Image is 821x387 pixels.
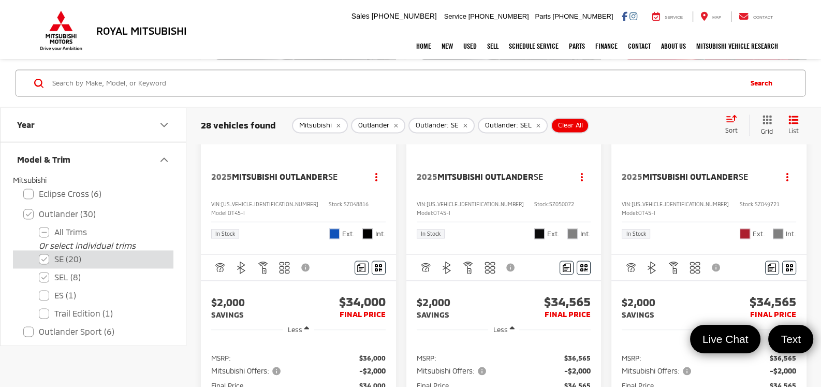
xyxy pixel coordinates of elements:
span: Int. [580,229,591,239]
span: Less [493,325,508,334]
span: Ext. [342,229,355,239]
a: 2025Mitsubishi OutlanderSE [417,171,563,182]
a: Parts: Opens in a new tab [564,33,590,59]
button: View Disclaimer [503,256,520,278]
a: 2025Mitsubishi OutlanderSE [622,171,768,182]
span: Ext. [753,229,765,239]
span: Outlander: SE [416,122,459,130]
button: Actions [778,168,796,186]
a: Contact [623,33,656,59]
a: Schedule Service: Opens in a new tab [504,33,564,59]
a: Sell [482,33,504,59]
span: SAVINGS [211,310,244,319]
span: Mitsubishi [13,176,47,184]
a: Finance [590,33,623,59]
label: Eclipse Cross (6) [23,185,163,203]
span: Int. [375,229,386,239]
button: Window Sticker [577,261,591,275]
span: VIN: [417,201,427,207]
span: SZ050072 [549,201,574,207]
button: remove Mitsubishi [292,118,348,133]
img: Remote Start [462,261,475,274]
span: SAVINGS [417,310,449,319]
span: Outlander [358,122,389,130]
i: Window Sticker [375,263,382,271]
img: 3rd Row Seating [278,261,291,274]
a: Map [693,11,729,22]
span: Mitsubishi [299,122,332,130]
span: dropdown dots [375,173,377,181]
a: Facebook: Click to visit our Facebook page [622,12,627,20]
img: Adaptive Cruise Control [624,261,637,274]
i: Or select individual trims [39,240,136,250]
button: Actions [573,168,591,186]
span: In Stock [421,231,441,236]
span: Model: [211,210,228,216]
div: Year [158,119,170,131]
a: 2025Mitsubishi OutlanderSE [211,171,357,182]
span: -$2,000 [770,366,796,376]
span: SZ049721 [754,201,779,207]
span: Int. [786,229,796,239]
span: Stock: [534,201,549,207]
button: Less [488,320,520,339]
span: OT45-I [433,210,450,216]
span: MSRP: [211,353,231,363]
span: $34,565 [709,294,796,309]
button: Mitsubishi Offers: [211,366,284,376]
a: Used [458,33,482,59]
span: Model: [417,210,433,216]
img: Adaptive Cruise Control [213,261,226,274]
span: Contact [753,15,773,20]
span: OT45-I [228,210,245,216]
span: Mitsubishi Offers: [622,366,693,376]
button: Less [693,320,725,339]
label: Trail Edition (1) [39,305,163,323]
button: remove Outlander: SE [408,118,475,133]
a: Instagram: Click to visit our Instagram page [629,12,637,20]
span: $36,000 [359,353,386,363]
span: MSRP: [622,353,641,363]
button: Search [740,70,787,96]
span: FINAL PRICE [545,309,591,319]
img: 3rd Row Seating [688,261,701,274]
img: Bluetooth® [235,261,248,274]
span: [PHONE_NUMBER] [468,12,529,20]
label: Outlander (30) [23,205,163,223]
span: [PHONE_NUMBER] [552,12,613,20]
button: Window Sticker [782,261,796,275]
img: Remote Start [667,261,680,274]
img: Comments [357,263,365,272]
span: SAVINGS [622,310,654,319]
button: YearYear [1,108,187,141]
span: Mitsubishi Outlander [232,171,328,181]
span: FINAL PRICE [340,309,386,319]
label: SE (20) [39,250,163,268]
h3: Royal Mitsubishi [96,25,187,36]
button: Comments [765,261,779,275]
input: Search by Make, Model, or Keyword [51,71,740,96]
button: View Disclaimer [708,256,726,278]
span: Map [712,15,721,20]
span: Blue [329,228,340,239]
span: Light Gray [567,228,578,239]
label: All Trims [39,223,163,241]
button: remove Outlander [351,118,405,133]
a: Service [644,11,691,22]
span: Light Gray [773,228,783,239]
img: Bluetooth® [646,261,658,274]
span: Black [362,228,373,239]
button: Less [283,320,314,339]
span: SZ048816 [344,201,369,207]
span: $2,000 [211,294,298,310]
img: Bluetooth® [441,261,453,274]
span: In Stock [215,231,235,236]
span: Model: [622,210,638,216]
span: SE [328,171,338,181]
span: Stock: [739,201,754,207]
a: Mitsubishi Vehicle Research [691,33,783,59]
span: VIN: [211,201,221,207]
span: Ext. [547,229,560,239]
span: MSRP: [417,353,436,363]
